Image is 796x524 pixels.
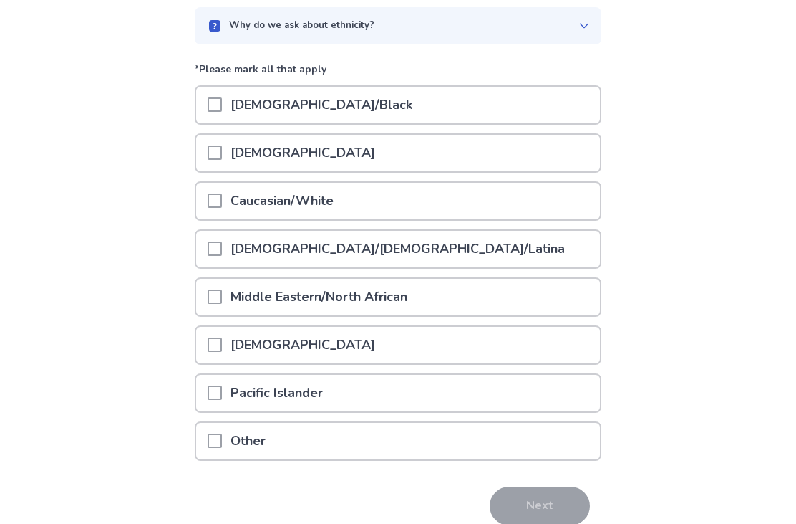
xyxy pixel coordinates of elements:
[222,376,331,412] p: Pacific Islander
[222,328,384,364] p: [DEMOGRAPHIC_DATA]
[222,135,384,172] p: [DEMOGRAPHIC_DATA]
[222,424,274,460] p: Other
[222,184,342,220] p: Caucasian/White
[229,19,374,34] p: Why do we ask about ethnicity?
[195,62,601,86] p: *Please mark all that apply
[222,280,416,316] p: Middle Eastern/North African
[222,232,573,268] p: [DEMOGRAPHIC_DATA]/[DEMOGRAPHIC_DATA]/Latina
[222,87,421,124] p: [DEMOGRAPHIC_DATA]/Black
